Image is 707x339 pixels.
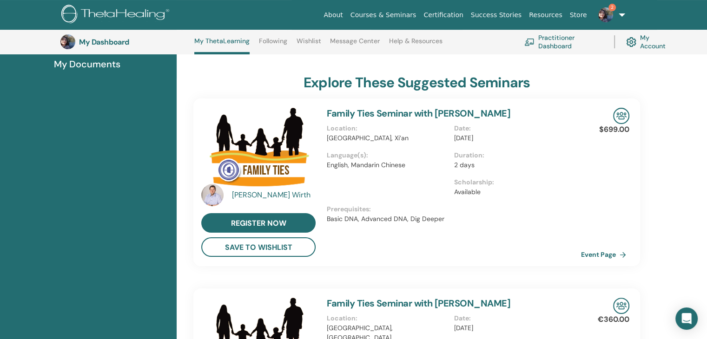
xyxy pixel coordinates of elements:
[581,248,630,261] a: Event Page
[454,124,575,133] p: Date :
[525,7,566,24] a: Resources
[194,37,250,54] a: My ThetaLearning
[327,160,448,170] p: English, Mandarin Chinese
[626,32,673,52] a: My Account
[524,32,603,52] a: Practitioner Dashboard
[320,7,346,24] a: About
[232,189,318,201] a: [PERSON_NAME] Wirth
[54,57,120,71] span: My Documents
[60,34,75,49] img: default.jpg
[599,124,629,135] p: $699.00
[231,218,286,228] span: register now
[201,184,224,206] img: default.jpg
[201,108,316,187] img: Family Ties Seminar
[675,307,698,330] div: Open Intercom Messenger
[327,133,448,143] p: [GEOGRAPHIC_DATA], Xi’an
[524,38,535,46] img: chalkboard-teacher.svg
[327,204,581,214] p: Prerequisites :
[327,313,448,323] p: Location :
[454,150,575,160] p: Duration :
[454,160,575,170] p: 2 days
[201,237,316,257] button: save to wishlist
[467,7,525,24] a: Success Stories
[598,314,629,325] p: €360.00
[304,74,530,91] h3: explore these suggested seminars
[454,133,575,143] p: [DATE]
[626,35,636,49] img: cog.svg
[259,37,287,52] a: Following
[608,4,616,11] span: 2
[613,108,629,124] img: In-Person Seminar
[297,37,321,52] a: Wishlist
[201,213,316,233] a: register now
[330,37,380,52] a: Message Center
[613,298,629,314] img: In-Person Seminar
[327,107,510,119] a: Family Ties Seminar with [PERSON_NAME]
[327,124,448,133] p: Location :
[61,5,172,26] img: logo.png
[327,297,510,309] a: Family Ties Seminar with [PERSON_NAME]
[598,7,613,22] img: default.jpg
[327,214,581,224] p: Basic DNA, Advanced DNA, Dig Deeper
[566,7,591,24] a: Store
[389,37,443,52] a: Help & Resources
[347,7,420,24] a: Courses & Seminars
[454,187,575,197] p: Available
[454,313,575,323] p: Date :
[79,38,172,46] h3: My Dashboard
[420,7,467,24] a: Certification
[454,323,575,333] p: [DATE]
[327,150,448,160] p: Language(s) :
[454,177,575,187] p: Scholarship :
